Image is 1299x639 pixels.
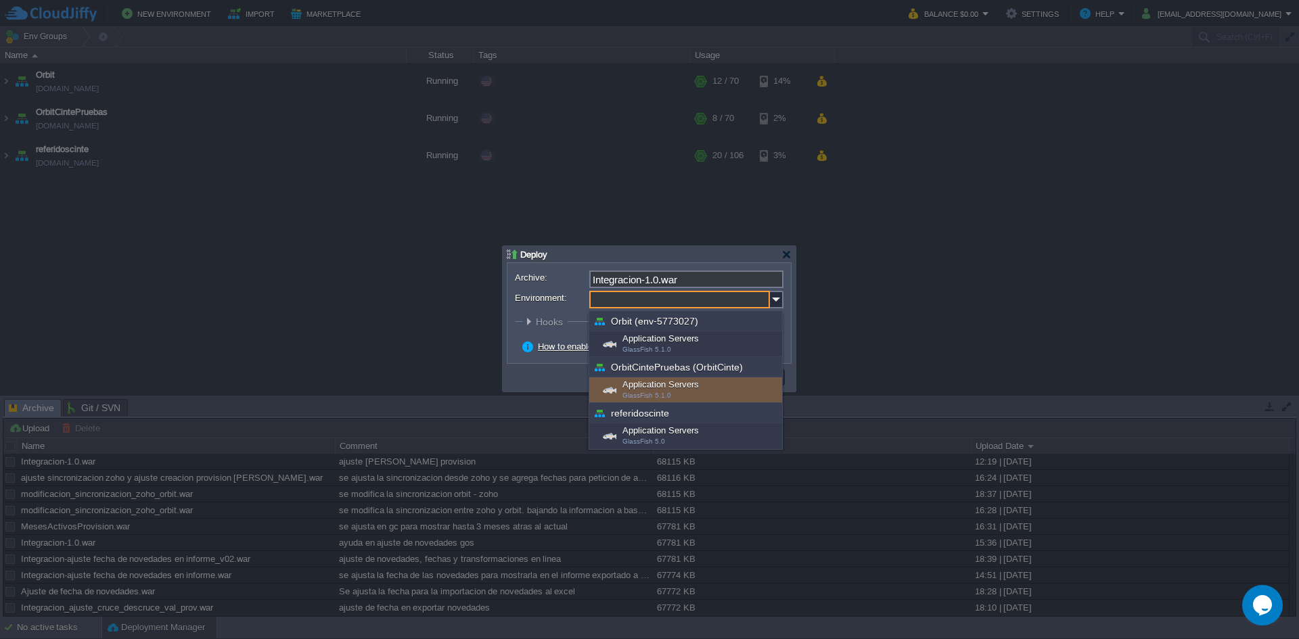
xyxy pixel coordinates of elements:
label: Archive: [515,270,588,285]
div: OrbitCintePruebas (OrbitCinte) [589,357,782,377]
div: Orbit (env-5773027) [589,311,782,331]
a: How to enable zero-downtime deployment [538,341,700,352]
span: GlassFish 5.0 [622,437,665,445]
div: referidoscinte [589,403,782,423]
span: GlassFish 5.1.0 [622,346,671,353]
iframe: chat widget [1242,585,1285,625]
span: GlassFish 5.1.0 [622,392,671,399]
span: Deploy [520,250,547,260]
label: Environment: [515,291,588,305]
div: Application Servers [589,423,782,449]
div: Application Servers [589,331,782,357]
div: Application Servers [589,377,782,403]
span: Hooks [536,316,566,327]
